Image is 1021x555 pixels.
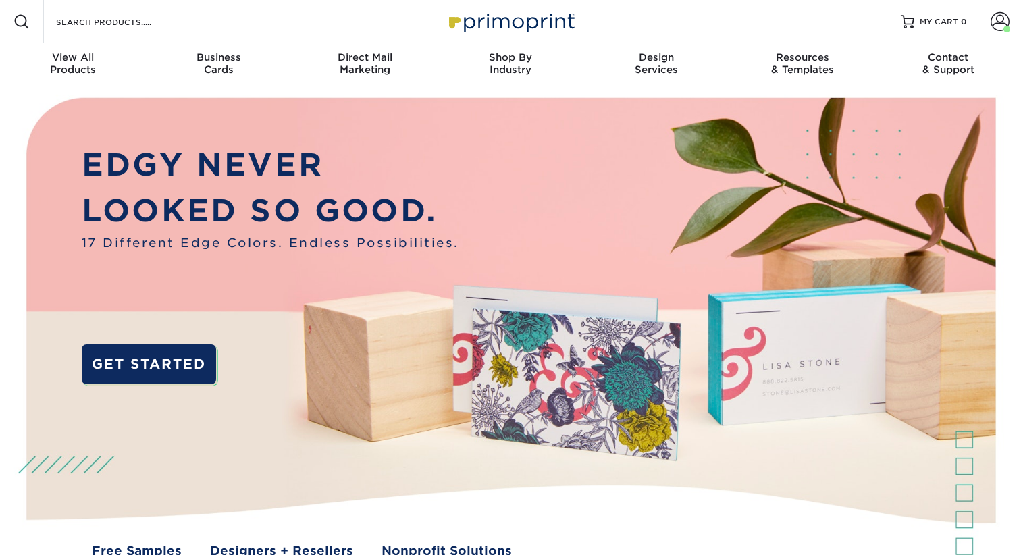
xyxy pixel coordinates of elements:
[292,51,438,76] div: Marketing
[438,51,583,63] span: Shop By
[82,344,216,385] a: GET STARTED
[438,51,583,76] div: Industry
[146,51,292,76] div: Cards
[729,51,875,63] span: Resources
[82,142,459,188] p: EDGY NEVER
[55,14,186,30] input: SEARCH PRODUCTS.....
[875,43,1021,86] a: Contact& Support
[583,51,729,63] span: Design
[443,7,578,36] img: Primoprint
[292,51,438,63] span: Direct Mail
[82,234,459,252] span: 17 Different Edge Colors. Endless Possibilities.
[729,51,875,76] div: & Templates
[875,51,1021,63] span: Contact
[146,43,292,86] a: BusinessCards
[583,51,729,76] div: Services
[146,51,292,63] span: Business
[729,43,875,86] a: Resources& Templates
[583,43,729,86] a: DesignServices
[875,51,1021,76] div: & Support
[82,188,459,234] p: LOOKED SO GOOD.
[438,43,583,86] a: Shop ByIndustry
[920,16,958,28] span: MY CART
[292,43,438,86] a: Direct MailMarketing
[961,17,967,26] span: 0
